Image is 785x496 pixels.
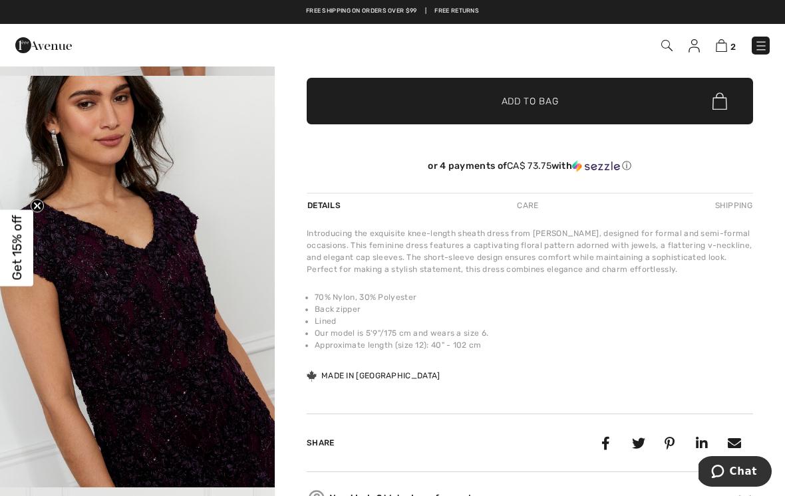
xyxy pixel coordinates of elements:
div: Introducing the exquisite knee-length sheath dress from [PERSON_NAME], designed for formal and se... [307,227,753,275]
a: 2 [716,37,736,53]
li: 70% Nylon, 30% Polyester [315,291,753,303]
img: 1ère Avenue [15,32,72,59]
span: CA$ 73.75 [507,160,551,172]
a: Free shipping on orders over $99 [306,7,417,16]
div: Care [506,193,549,217]
span: Get 15% off [9,215,25,281]
a: 1ère Avenue [15,38,72,51]
div: or 4 payments ofCA$ 73.75withSezzle Click to learn more about Sezzle [307,160,753,177]
div: Made in [GEOGRAPHIC_DATA] [307,370,440,382]
img: Search [661,40,673,51]
span: Share [307,438,335,447]
span: Add to Bag [502,94,559,108]
button: Add to Bag [307,78,753,124]
img: Bag.svg [712,92,727,110]
div: Shipping [712,193,753,217]
img: Sezzle [572,160,620,172]
img: My Info [689,39,700,53]
button: Close teaser [31,199,44,213]
div: Details [307,193,344,217]
li: Our model is 5'9"/175 cm and wears a size 6. [315,327,753,339]
div: or 4 payments of with [307,160,753,172]
li: Lined [315,315,753,327]
img: Shopping Bag [716,39,727,52]
li: Back zipper [315,303,753,315]
span: | [425,7,426,16]
iframe: Opens a widget where you can chat to one of our agents [699,456,772,489]
img: Menu [754,39,768,53]
li: Approximate length (size 12): 40" - 102 cm [315,339,753,351]
span: 2 [730,42,736,52]
a: Free Returns [434,7,479,16]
